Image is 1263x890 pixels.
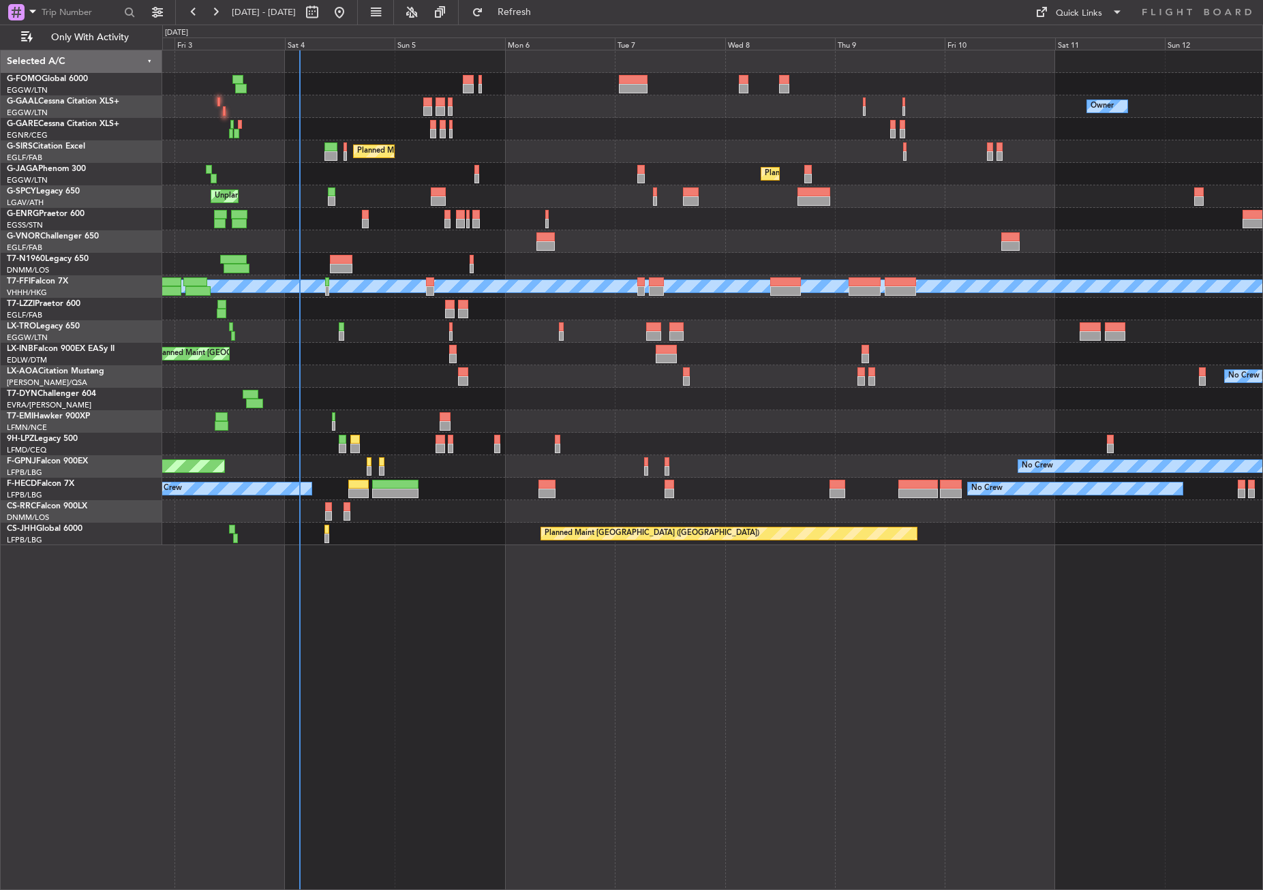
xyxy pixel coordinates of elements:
[7,165,38,173] span: G-JAGA
[1029,1,1129,23] button: Quick Links
[7,400,91,410] a: EVRA/[PERSON_NAME]
[15,27,148,48] button: Only With Activity
[7,300,80,308] a: T7-LZZIPraetor 600
[7,310,42,320] a: EGLF/FAB
[7,153,42,163] a: EGLF/FAB
[7,277,31,286] span: T7-FFI
[7,232,99,241] a: G-VNORChallenger 650
[7,243,42,253] a: EGLF/FAB
[151,478,182,499] div: No Crew
[395,37,504,50] div: Sun 5
[7,142,85,151] a: G-SIRSCitation Excel
[174,37,284,50] div: Fri 3
[7,85,48,95] a: EGGW/LTN
[165,27,188,39] div: [DATE]
[7,165,86,173] a: G-JAGAPhenom 300
[7,277,68,286] a: T7-FFIFalcon 7X
[232,6,296,18] span: [DATE] - [DATE]
[7,502,36,510] span: CS-RRC
[7,435,34,443] span: 9H-LPZ
[1055,37,1165,50] div: Sat 11
[7,423,47,433] a: LFMN/NCE
[7,467,42,478] a: LFPB/LBG
[466,1,547,23] button: Refresh
[7,108,48,118] a: EGGW/LTN
[7,333,48,343] a: EGGW/LTN
[7,198,44,208] a: LGAV/ATH
[35,33,144,42] span: Only With Activity
[486,7,543,17] span: Refresh
[7,390,96,398] a: T7-DYNChallenger 604
[7,355,47,365] a: EDLW/DTM
[615,37,725,50] div: Tue 7
[7,345,33,353] span: LX-INB
[7,525,36,533] span: CS-JHH
[7,187,80,196] a: G-SPCYLegacy 650
[7,367,38,375] span: LX-AOA
[7,367,104,375] a: LX-AOACitation Mustang
[971,478,1003,499] div: No Crew
[7,175,48,185] a: EGGW/LTN
[7,345,115,353] a: LX-INBFalcon 900EX EASy II
[545,523,759,544] div: Planned Maint [GEOGRAPHIC_DATA] ([GEOGRAPHIC_DATA])
[7,120,38,128] span: G-GARE
[7,220,43,230] a: EGSS/STN
[1056,7,1102,20] div: Quick Links
[7,412,33,420] span: T7-EMI
[7,255,89,263] a: T7-N1960Legacy 650
[7,512,49,523] a: DNMM/LOS
[7,97,38,106] span: G-GAAL
[7,502,87,510] a: CS-RRCFalcon 900LX
[7,210,39,218] span: G-ENRG
[7,322,36,331] span: LX-TRO
[7,412,90,420] a: T7-EMIHawker 900XP
[7,322,80,331] a: LX-TROLegacy 650
[7,390,37,398] span: T7-DYN
[42,2,120,22] input: Trip Number
[7,378,87,388] a: [PERSON_NAME]/QSA
[945,37,1054,50] div: Fri 10
[7,130,48,140] a: EGNR/CEG
[7,490,42,500] a: LFPB/LBG
[7,457,36,465] span: F-GPNJ
[505,37,615,50] div: Mon 6
[285,37,395,50] div: Sat 4
[7,210,85,218] a: G-ENRGPraetor 600
[7,232,40,241] span: G-VNOR
[155,343,286,364] div: Planned Maint [GEOGRAPHIC_DATA]
[7,445,46,455] a: LFMD/CEQ
[7,300,35,308] span: T7-LZZI
[725,37,835,50] div: Wed 8
[7,288,47,298] a: VHHH/HKG
[835,37,945,50] div: Thu 9
[765,164,979,184] div: Planned Maint [GEOGRAPHIC_DATA] ([GEOGRAPHIC_DATA])
[7,480,74,488] a: F-HECDFalcon 7X
[7,535,42,545] a: LFPB/LBG
[357,141,572,162] div: Planned Maint [GEOGRAPHIC_DATA] ([GEOGRAPHIC_DATA])
[7,435,78,443] a: 9H-LPZLegacy 500
[7,480,37,488] span: F-HECD
[1022,456,1053,476] div: No Crew
[7,97,119,106] a: G-GAALCessna Citation XLS+
[7,255,45,263] span: T7-N1960
[7,525,82,533] a: CS-JHHGlobal 6000
[7,142,33,151] span: G-SIRS
[7,75,42,83] span: G-FOMO
[7,265,49,275] a: DNMM/LOS
[7,75,88,83] a: G-FOMOGlobal 6000
[1091,96,1114,117] div: Owner
[215,186,354,206] div: Unplanned Maint [GEOGRAPHIC_DATA]
[7,120,119,128] a: G-GARECessna Citation XLS+
[7,457,88,465] a: F-GPNJFalcon 900EX
[7,187,36,196] span: G-SPCY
